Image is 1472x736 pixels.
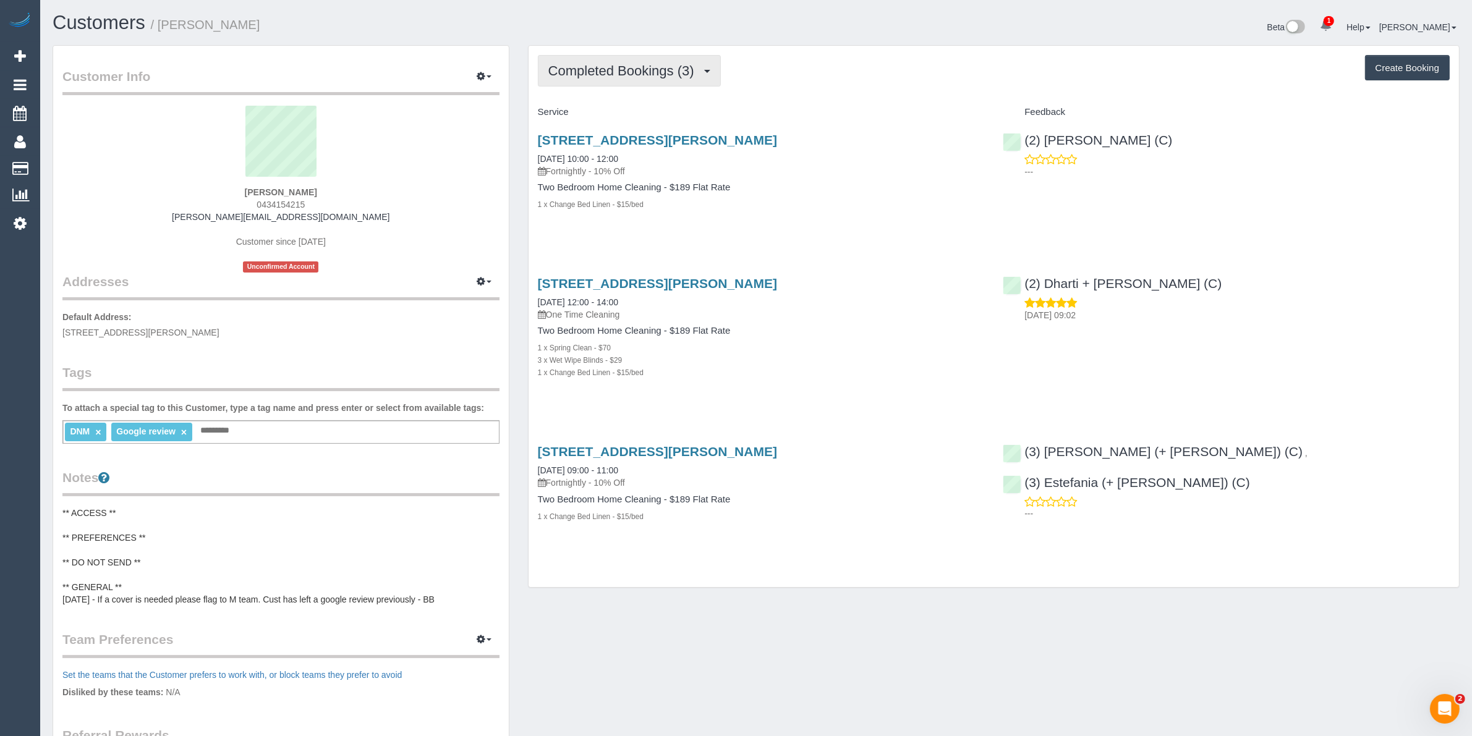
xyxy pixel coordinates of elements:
[95,427,101,438] a: ×
[1285,20,1305,36] img: New interface
[538,107,985,117] h4: Service
[538,200,644,209] small: 1 x Change Bed Linen - $15/bed
[1003,107,1450,117] h4: Feedback
[548,63,700,78] span: Completed Bookings (3)
[538,476,985,489] p: Fortnightly - 10% Off
[181,427,187,438] a: ×
[1379,22,1457,32] a: [PERSON_NAME]
[538,494,985,505] h4: Two Bedroom Home Cleaning - $189 Flat Rate
[1305,448,1308,458] span: ,
[538,308,985,321] p: One Time Cleaning
[243,261,318,272] span: Unconfirmed Account
[538,154,618,164] a: [DATE] 10:00 - 12:00
[62,686,163,698] label: Disliked by these teams:
[62,328,219,337] span: [STREET_ADDRESS][PERSON_NAME]
[245,187,317,197] strong: [PERSON_NAME]
[538,326,985,336] h4: Two Bedroom Home Cleaning - $189 Flat Rate
[116,426,176,436] span: Google review
[1365,55,1450,81] button: Create Booking
[538,276,777,290] a: [STREET_ADDRESS][PERSON_NAME]
[70,426,90,436] span: DNM
[538,165,985,177] p: Fortnightly - 10% Off
[62,468,500,496] legend: Notes
[1346,22,1371,32] a: Help
[1003,276,1222,290] a: (2) Dharti + [PERSON_NAME] (C)
[1024,166,1450,178] p: ---
[1024,309,1450,321] p: [DATE] 09:02
[538,512,644,521] small: 1 x Change Bed Linen - $15/bed
[1324,16,1334,26] span: 1
[1430,694,1460,724] iframe: Intercom live chat
[7,12,32,30] img: Automaid Logo
[1003,475,1250,489] a: (3) Estefania (+ [PERSON_NAME]) (C)
[62,670,402,680] a: Set the teams that the Customer prefers to work with, or block teams they prefer to avoid
[538,444,777,459] a: [STREET_ADDRESS][PERSON_NAME]
[62,402,484,414] label: To attach a special tag to this Customer, type a tag name and press enter or select from availabl...
[538,465,618,475] a: [DATE] 09:00 - 11:00
[1024,507,1450,520] p: ---
[1314,12,1338,40] a: 1
[151,18,260,32] small: / [PERSON_NAME]
[166,687,180,697] span: N/A
[538,55,721,87] button: Completed Bookings (3)
[538,297,618,307] a: [DATE] 12:00 - 14:00
[62,311,132,323] label: Default Address:
[53,12,145,33] a: Customers
[236,237,326,247] span: Customer since [DATE]
[62,67,500,95] legend: Customer Info
[62,363,500,391] legend: Tags
[1267,22,1306,32] a: Beta
[62,507,500,606] pre: ** ACCESS ** ** PREFERENCES ** ** DO NOT SEND ** ** GENERAL ** [DATE] - If a cover is needed plea...
[1455,694,1465,704] span: 2
[538,133,777,147] a: [STREET_ADDRESS][PERSON_NAME]
[538,368,644,377] small: 1 x Change Bed Linen - $15/bed
[1003,133,1172,147] a: (2) [PERSON_NAME] (C)
[538,356,623,365] small: 3 x Wet Wipe Blinds - $29
[62,630,500,658] legend: Team Preferences
[1003,444,1303,459] a: (3) [PERSON_NAME] (+ [PERSON_NAME]) (C)
[172,212,389,222] a: [PERSON_NAME][EMAIL_ADDRESS][DOMAIN_NAME]
[538,182,985,193] h4: Two Bedroom Home Cleaning - $189 Flat Rate
[538,344,611,352] small: 1 x Spring Clean - $70
[257,200,305,209] span: 0434154215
